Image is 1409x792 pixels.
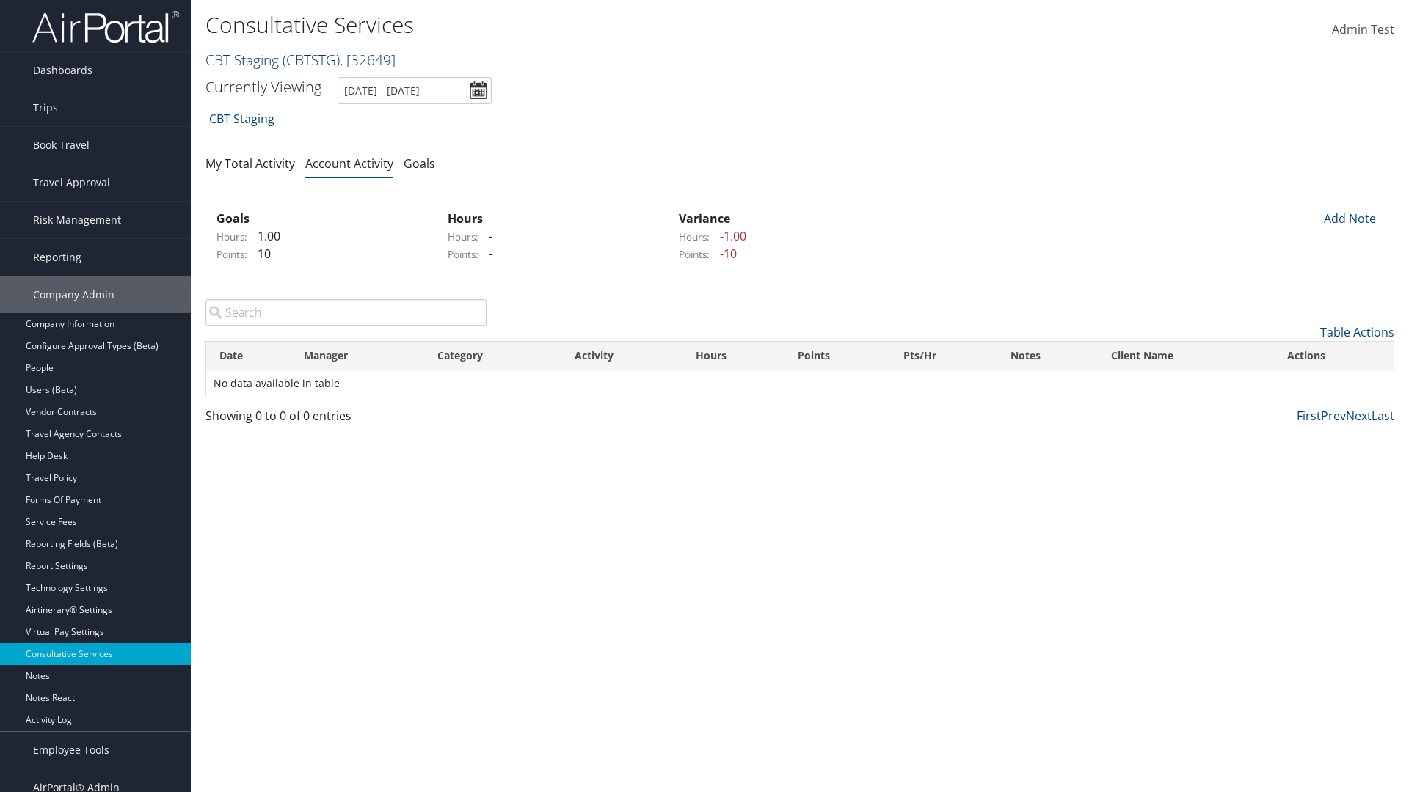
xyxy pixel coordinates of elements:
[481,246,492,262] span: -
[340,50,396,70] span: , [ 32649 ]
[206,342,291,370] th: Date: activate to sort column ascending
[291,342,424,370] th: Manager: activate to sort column ascending
[1346,408,1372,424] a: Next
[205,10,998,40] h1: Consultative Services
[890,342,997,370] th: Pts/Hr
[209,104,274,133] a: CBT Staging
[205,299,487,326] input: Search
[33,89,58,126] span: Trips
[679,210,730,227] strong: Variance
[1332,7,1394,53] a: Admin Test
[33,202,121,238] span: Risk Management
[206,370,1394,397] td: No data available in table
[216,210,250,227] strong: Goals
[33,127,90,164] span: Book Travel
[1332,21,1394,37] span: Admin Test
[250,228,280,244] span: 1.00
[448,210,483,227] strong: Hours
[250,246,271,262] span: 10
[205,50,396,70] a: CBT Staging
[561,342,682,370] th: Activity: activate to sort column ascending
[713,228,746,244] span: -1.00
[205,77,321,97] h3: Currently Viewing
[205,155,295,172] a: My Total Activity
[679,247,710,262] label: Points:
[1372,408,1394,424] a: Last
[682,342,785,370] th: Hours
[305,155,393,172] a: Account Activity
[1297,408,1321,424] a: First
[32,10,179,44] img: airportal-logo.png
[448,247,478,262] label: Points:
[216,247,247,262] label: Points:
[1314,210,1383,227] div: Add Note
[33,52,92,89] span: Dashboards
[33,276,114,313] span: Company Admin
[784,342,889,370] th: Points
[338,77,492,104] input: [DATE] - [DATE]
[216,230,247,244] label: Hours:
[448,230,478,244] label: Hours:
[713,246,737,262] span: -10
[997,342,1098,370] th: Notes
[33,164,110,201] span: Travel Approval
[205,407,487,432] div: Showing 0 to 0 of 0 entries
[679,230,710,244] label: Hours:
[33,239,81,276] span: Reporting
[404,155,435,172] a: Goals
[283,50,340,70] span: ( CBTSTG )
[481,228,492,244] span: -
[1321,408,1346,424] a: Prev
[33,732,109,769] span: Employee Tools
[1098,342,1275,370] th: Client Name
[424,342,561,370] th: Category: activate to sort column ascending
[1274,342,1394,370] th: Actions
[1320,324,1394,340] a: Table Actions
